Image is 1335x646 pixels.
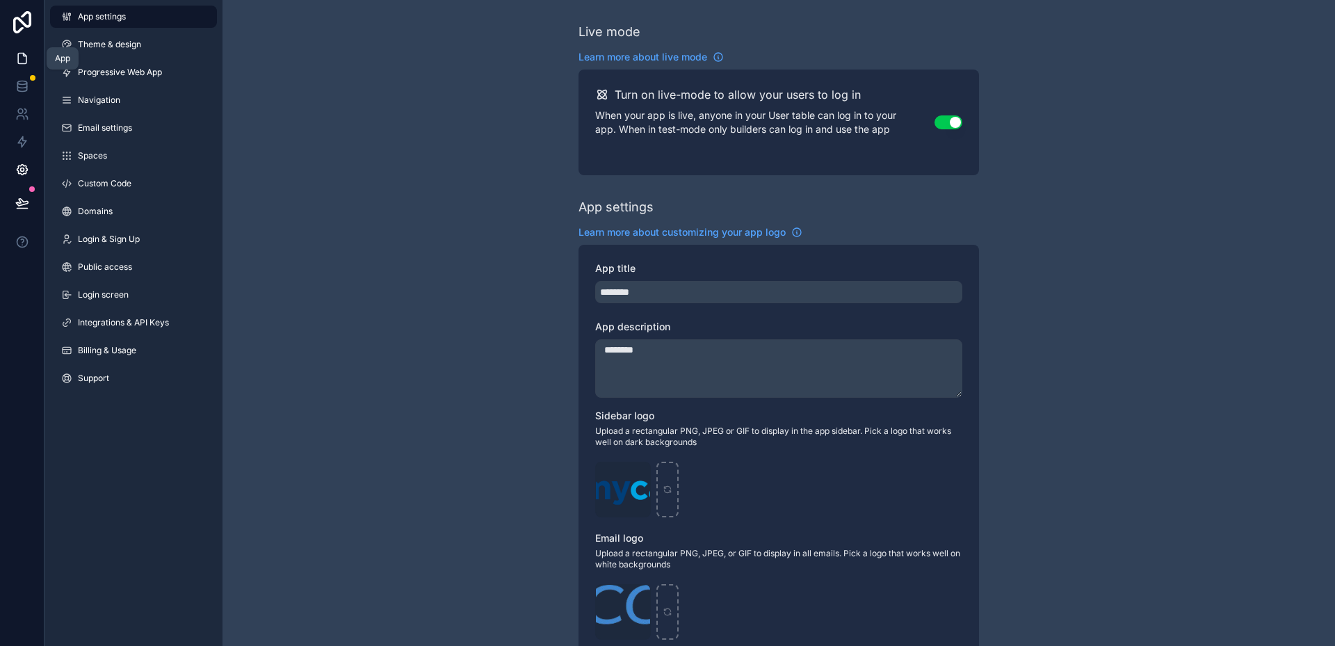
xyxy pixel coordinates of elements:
a: Public access [50,256,217,278]
span: Learn more about customizing your app logo [578,225,786,239]
a: Domains [50,200,217,223]
span: Billing & Usage [78,345,136,356]
a: Theme & design [50,33,217,56]
div: App [55,53,70,64]
a: App settings [50,6,217,28]
h2: Turn on live-mode to allow your users to log in [615,86,861,103]
span: Email logo [595,532,643,544]
span: Login & Sign Up [78,234,140,245]
div: Live mode [578,22,640,42]
span: Login screen [78,289,129,300]
span: Support [78,373,109,384]
a: Learn more about customizing your app logo [578,225,802,239]
span: Theme & design [78,39,141,50]
a: Support [50,367,217,389]
span: Navigation [78,95,120,106]
a: Login & Sign Up [50,228,217,250]
a: Custom Code [50,172,217,195]
span: Integrations & API Keys [78,317,169,328]
a: Progressive Web App [50,61,217,83]
span: App settings [78,11,126,22]
a: Billing & Usage [50,339,217,362]
span: Public access [78,261,132,273]
p: When your app is live, anyone in your User table can log in to your app. When in test-mode only b... [595,108,934,136]
span: Learn more about live mode [578,50,707,64]
a: Login screen [50,284,217,306]
span: App title [595,262,636,274]
span: Email settings [78,122,132,134]
span: Custom Code [78,178,131,189]
span: Spaces [78,150,107,161]
span: Domains [78,206,113,217]
a: Email settings [50,117,217,139]
span: Upload a rectangular PNG, JPEG, or GIF to display in all emails. Pick a logo that works well on w... [595,548,962,570]
a: Learn more about live mode [578,50,724,64]
span: Progressive Web App [78,67,162,78]
a: Spaces [50,145,217,167]
span: Sidebar logo [595,410,654,421]
span: App description [595,321,670,332]
span: Upload a rectangular PNG, JPEG or GIF to display in the app sidebar. Pick a logo that works well ... [595,426,962,448]
a: Integrations & API Keys [50,312,217,334]
a: Navigation [50,89,217,111]
div: App settings [578,197,654,217]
